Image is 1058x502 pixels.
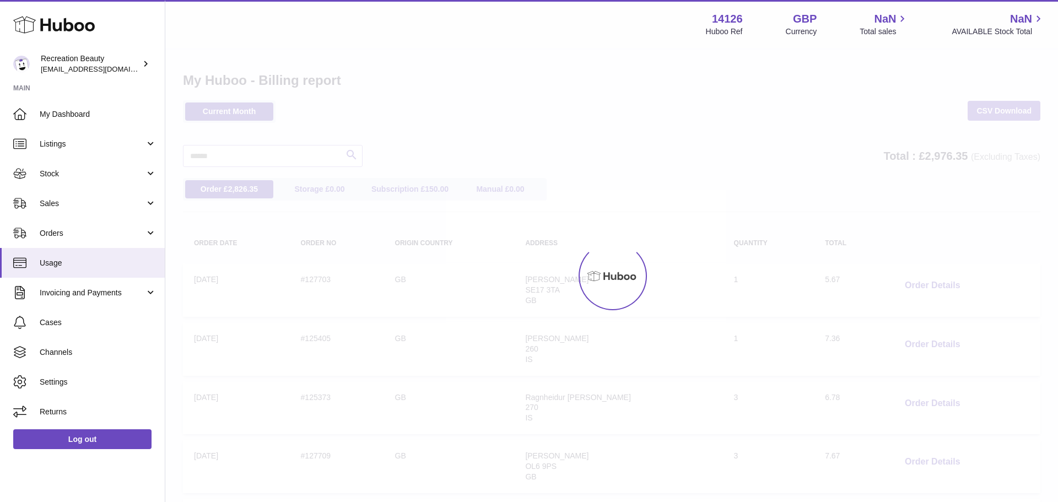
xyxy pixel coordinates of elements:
[40,377,156,387] span: Settings
[40,347,156,358] span: Channels
[40,258,156,268] span: Usage
[860,12,909,37] a: NaN Total sales
[40,169,145,179] span: Stock
[40,198,145,209] span: Sales
[952,12,1045,37] a: NaN AVAILABLE Stock Total
[1010,12,1032,26] span: NaN
[13,429,152,449] a: Log out
[13,56,30,72] img: internalAdmin-14126@internal.huboo.com
[40,109,156,120] span: My Dashboard
[40,228,145,239] span: Orders
[952,26,1045,37] span: AVAILABLE Stock Total
[41,53,140,74] div: Recreation Beauty
[706,26,743,37] div: Huboo Ref
[793,12,817,26] strong: GBP
[40,317,156,328] span: Cases
[860,26,909,37] span: Total sales
[712,12,743,26] strong: 14126
[41,64,162,73] span: [EMAIL_ADDRESS][DOMAIN_NAME]
[786,26,817,37] div: Currency
[40,288,145,298] span: Invoicing and Payments
[40,407,156,417] span: Returns
[40,139,145,149] span: Listings
[874,12,896,26] span: NaN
